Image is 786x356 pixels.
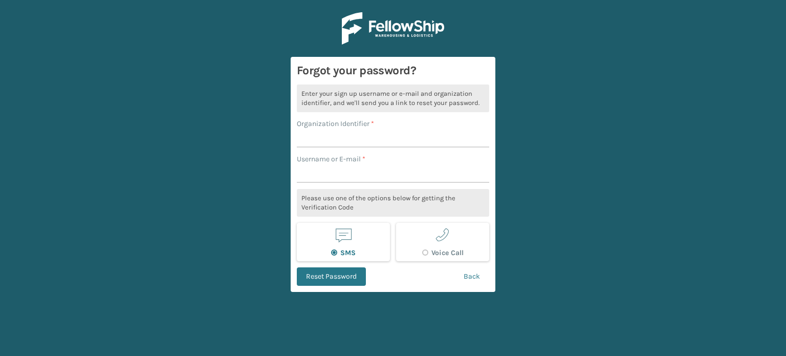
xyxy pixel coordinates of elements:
[297,267,366,286] button: Reset Password
[297,85,489,112] p: Enter your sign up username or e-mail and organization identifier, and we'll send you a link to r...
[331,248,356,257] label: SMS
[422,248,464,257] label: Voice Call
[454,267,489,286] a: Back
[297,189,489,217] p: Please use one of the options below for getting the Verification Code
[297,118,374,129] label: Organization Identifier
[297,154,365,164] label: Username or E-mail
[297,63,489,78] h3: Forgot your password?
[342,12,444,45] img: Logo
